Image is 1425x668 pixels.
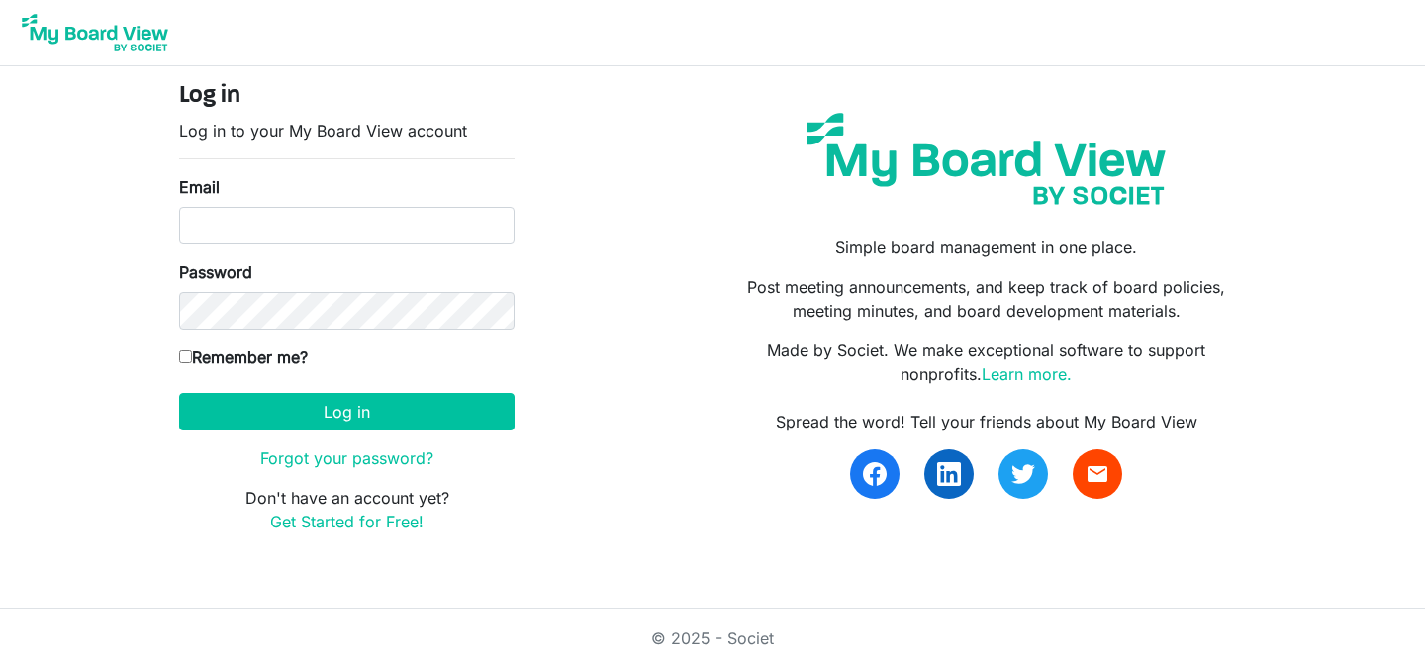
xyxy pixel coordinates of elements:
[260,448,433,468] a: Forgot your password?
[1086,462,1109,486] span: email
[179,393,515,430] button: Log in
[179,175,220,199] label: Email
[727,338,1246,386] p: Made by Societ. We make exceptional software to support nonprofits.
[1073,449,1122,499] a: email
[727,410,1246,433] div: Spread the word! Tell your friends about My Board View
[727,236,1246,259] p: Simple board management in one place.
[179,82,515,111] h4: Log in
[179,260,252,284] label: Password
[179,345,308,369] label: Remember me?
[792,98,1181,220] img: my-board-view-societ.svg
[982,364,1072,384] a: Learn more.
[727,275,1246,323] p: Post meeting announcements, and keep track of board policies, meeting minutes, and board developm...
[863,462,887,486] img: facebook.svg
[1011,462,1035,486] img: twitter.svg
[937,462,961,486] img: linkedin.svg
[270,512,424,531] a: Get Started for Free!
[179,350,192,363] input: Remember me?
[651,628,774,648] a: © 2025 - Societ
[179,486,515,533] p: Don't have an account yet?
[16,8,174,57] img: My Board View Logo
[179,119,515,143] p: Log in to your My Board View account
